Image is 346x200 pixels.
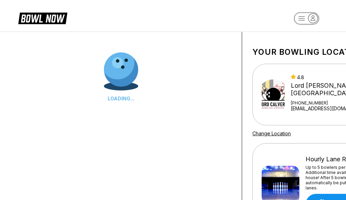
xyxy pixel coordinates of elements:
img: Lord Calvert Bowling Center [262,76,284,113]
a: Change Location [252,130,291,136]
div: LOADING... [104,96,138,101]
